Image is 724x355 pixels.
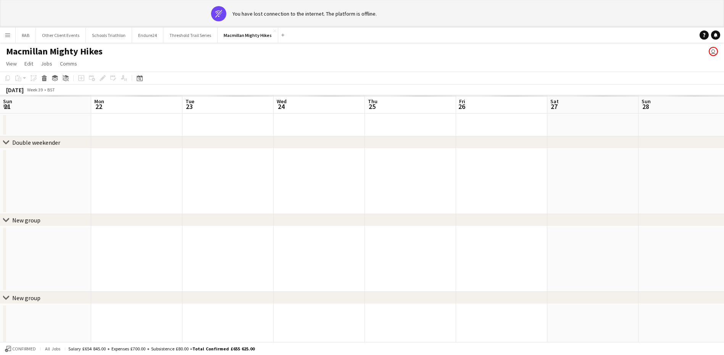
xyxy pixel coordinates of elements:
[16,28,36,43] button: RAB
[550,98,559,105] span: Sat
[25,87,44,93] span: Week 39
[367,102,377,111] span: 25
[2,102,12,111] span: 21
[3,98,12,105] span: Sun
[47,87,55,93] div: BST
[640,102,651,111] span: 28
[94,98,104,105] span: Mon
[68,346,255,352] div: Salary £654 845.00 + Expenses £700.00 + Subsistence £80.00 =
[185,98,194,105] span: Tue
[6,60,17,67] span: View
[60,60,77,67] span: Comms
[3,59,20,69] a: View
[21,59,36,69] a: Edit
[276,102,287,111] span: 24
[192,346,255,352] span: Total Confirmed £655 625.00
[218,28,278,43] button: Macmillan Mighty Hikes
[86,28,132,43] button: Schools Triathlon
[41,60,52,67] span: Jobs
[277,98,287,105] span: Wed
[459,98,465,105] span: Fri
[93,102,104,111] span: 22
[36,28,86,43] button: Other Client Events
[642,98,651,105] span: Sun
[709,47,718,56] app-user-avatar: Liz Sutton
[184,102,194,111] span: 23
[57,59,80,69] a: Comms
[132,28,163,43] button: Endure24
[12,216,40,224] div: New group
[12,139,60,146] div: Double weekender
[24,60,33,67] span: Edit
[368,98,377,105] span: Thu
[4,345,37,353] button: Confirmed
[12,294,40,302] div: New group
[549,102,559,111] span: 27
[458,102,465,111] span: 26
[44,346,62,352] span: All jobs
[12,346,36,352] span: Confirmed
[6,46,103,57] h1: Macmillan Mighty Hikes
[163,28,218,43] button: Threshold Trail Series
[6,86,24,94] div: [DATE]
[38,59,55,69] a: Jobs
[232,10,377,17] div: You have lost connection to the internet. The platform is offline.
